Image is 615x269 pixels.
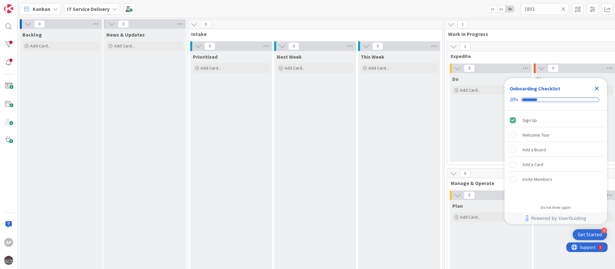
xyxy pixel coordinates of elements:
[13,1,29,9] span: Support
[22,31,42,38] span: Backlog
[191,31,434,37] span: Intake
[193,54,217,60] span: Prioritized
[118,20,129,28] span: 0
[67,6,110,12] b: IT Service Delivery
[541,205,571,210] div: Do not show again
[33,5,50,13] span: Kanban
[510,97,602,103] div: Checklist progress: 20%
[522,146,546,154] div: Add a Board
[522,161,543,168] div: Add a Card
[510,85,560,92] div: Onboarding Checklist
[4,238,13,247] div: AP
[505,6,514,12] span: 3x
[284,65,305,71] span: Add Card...
[460,87,480,93] span: Add Card...
[488,6,497,12] span: 1x
[522,131,550,139] div: Welcome Tour
[4,4,13,13] img: Visit kanbanzone.com
[507,143,604,157] div: Add a Board is incomplete.
[510,97,518,103] div: 20%
[460,170,471,177] span: 0
[114,43,135,49] span: Add Card...
[452,76,459,82] span: Do
[368,65,389,71] span: Add Card...
[464,64,475,72] span: 0
[507,172,604,186] div: Invite Members is incomplete.
[106,31,145,38] span: News & Updates
[34,20,45,28] span: 0
[508,213,604,224] a: Powered by UserGuiding
[457,21,468,28] span: 1
[522,116,537,124] div: Sign Up
[30,43,51,49] span: Add Card...
[504,111,607,201] div: Checklist items
[460,43,471,50] span: 1
[204,42,215,50] span: 0
[288,42,299,50] span: 0
[504,78,607,224] div: Checklist Container
[464,191,475,199] span: 0
[507,157,604,172] div: Add a Card is incomplete.
[497,6,505,12] span: 2x
[507,113,604,127] div: Sign Up is complete.
[592,83,602,94] div: Close Checklist
[33,3,35,8] div: 2
[507,128,604,142] div: Welcome Tour is incomplete.
[548,64,559,72] span: 0
[578,231,602,238] div: Get Started
[4,256,13,265] img: avatar
[601,228,607,233] div: 4
[200,21,211,28] span: 0
[573,229,607,240] div: Open Get Started checklist, remaining modules: 4
[372,42,383,50] span: 0
[277,54,302,60] span: Next Week
[460,214,480,220] span: Add Card...
[452,203,463,209] span: Plan
[361,54,384,60] span: This Week
[531,214,586,222] span: Powered by UserGuiding
[504,213,607,224] div: Footer
[536,76,550,82] span: Stage
[522,175,552,183] div: Invite Members
[201,65,221,71] span: Add Card...
[521,3,569,15] input: Quick Filter...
